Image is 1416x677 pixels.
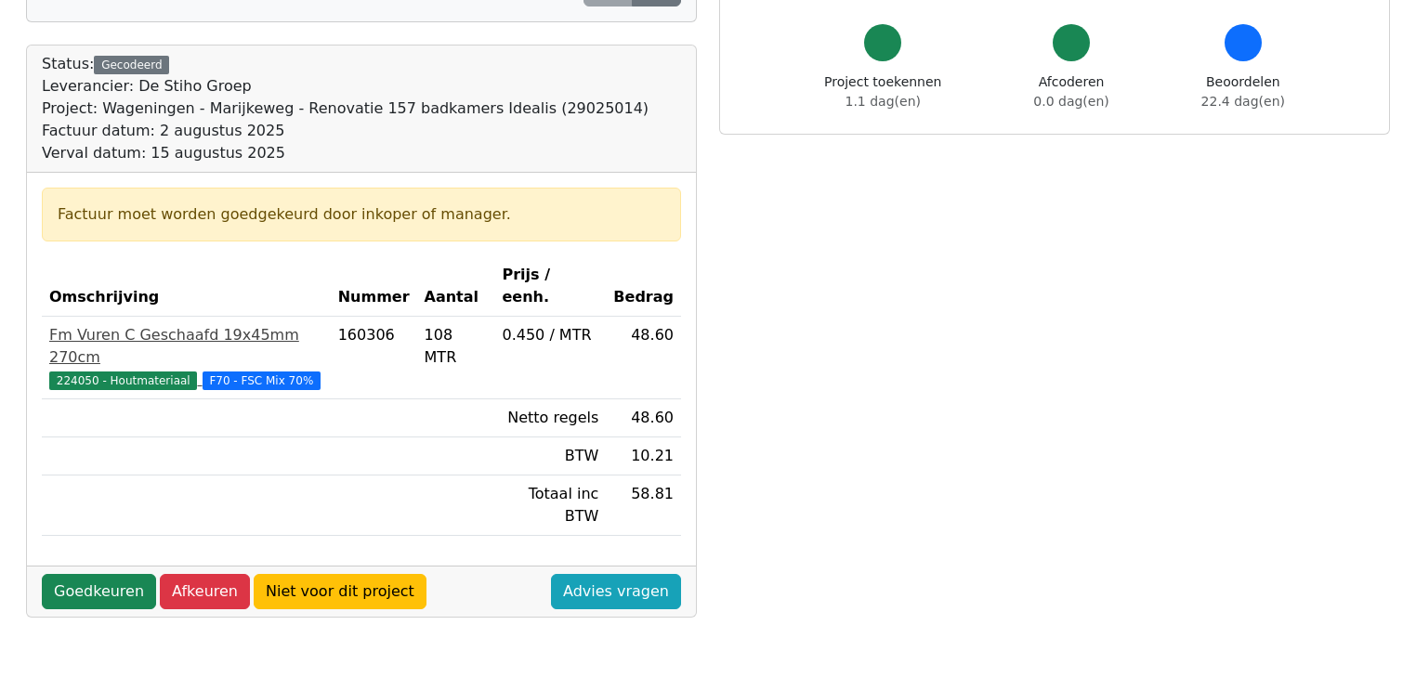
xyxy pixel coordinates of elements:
[494,256,606,317] th: Prijs / eenh.
[494,399,606,437] td: Netto regels
[1033,72,1108,111] div: Afcoderen
[1201,94,1285,109] span: 22.4 dag(en)
[42,98,649,120] div: Project: Wageningen - Marijkeweg - Renovatie 157 badkamers Idealis (29025014)
[42,142,649,164] div: Verval datum: 15 augustus 2025
[42,75,649,98] div: Leverancier: De Stiho Groep
[42,120,649,142] div: Factuur datum: 2 augustus 2025
[49,324,323,391] a: Fm Vuren C Geschaafd 19x45mm 270cm224050 - Houtmateriaal F70 - FSC Mix 70%
[160,574,250,609] a: Afkeuren
[58,203,665,226] div: Factuur moet worden goedgekeurd door inkoper of manager.
[254,574,426,609] a: Niet voor dit project
[1033,94,1108,109] span: 0.0 dag(en)
[502,324,598,346] div: 0.450 / MTR
[1201,72,1285,111] div: Beoordelen
[494,437,606,475] td: BTW
[551,574,681,609] a: Advies vragen
[331,256,417,317] th: Nummer
[49,371,197,390] span: 224050 - Houtmateriaal
[203,371,321,390] span: F70 - FSC Mix 70%
[606,399,681,437] td: 48.60
[42,53,649,164] div: Status:
[417,256,495,317] th: Aantal
[331,317,417,399] td: 160306
[606,317,681,399] td: 48.60
[824,72,941,111] div: Project toekennen
[606,437,681,475] td: 10.21
[94,56,169,74] div: Gecodeerd
[846,94,921,109] span: 1.1 dag(en)
[606,256,681,317] th: Bedrag
[42,256,331,317] th: Omschrijving
[494,475,606,536] td: Totaal inc BTW
[606,475,681,536] td: 58.81
[42,574,156,609] a: Goedkeuren
[49,324,323,369] div: Fm Vuren C Geschaafd 19x45mm 270cm
[425,324,488,369] div: 108 MTR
